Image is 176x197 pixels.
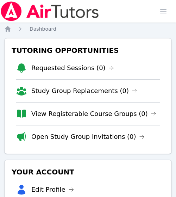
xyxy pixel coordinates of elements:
[10,44,166,57] h3: Tutoring Opportunities
[31,109,156,119] a: View Registerable Course Groups (0)
[10,166,166,178] h3: Your Account
[30,25,56,32] a: Dashboard
[31,185,74,195] a: Edit Profile
[30,26,56,32] span: Dashboard
[31,86,137,96] a: Study Group Replacements (0)
[31,63,114,73] a: Requested Sessions (0)
[31,132,145,142] a: Open Study Group Invitations (0)
[4,25,172,32] nav: Breadcrumb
